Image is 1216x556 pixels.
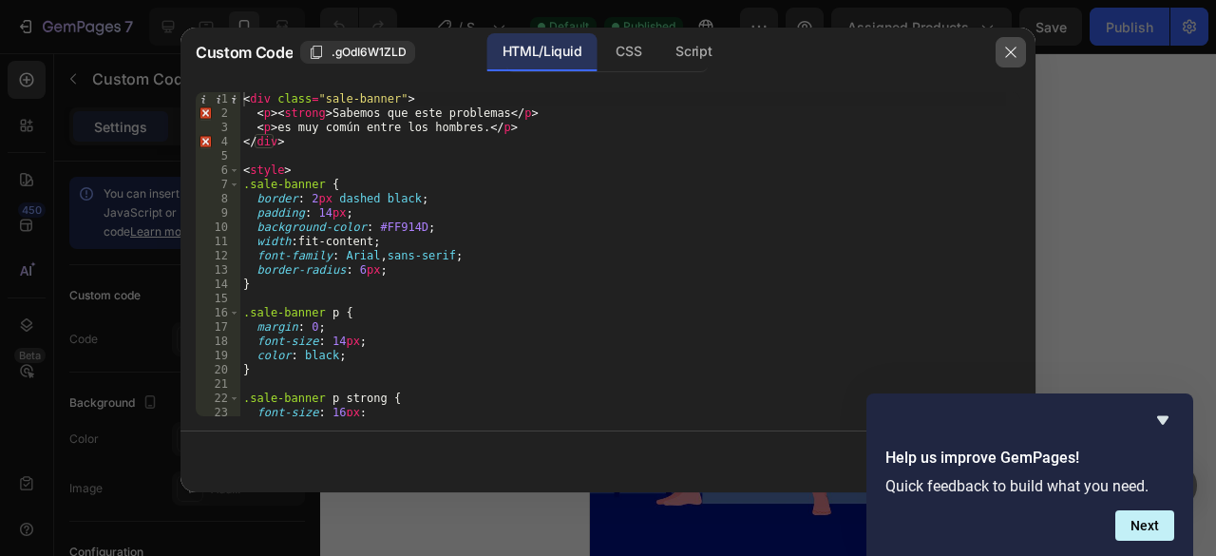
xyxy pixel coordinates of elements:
div: 21 [196,377,240,392]
div: 2 [196,106,240,121]
p: es muy común entre los hombres. [63,119,278,139]
div: 23 [196,406,240,420]
div: 18 [196,335,240,349]
div: 1 [196,92,240,106]
div: 12 [196,249,240,263]
h2: Help us improve GemPages! [885,447,1174,470]
button: .gOdI6W1ZLD [300,41,415,64]
div: 14 [196,278,240,292]
div: 6 [196,163,240,178]
div: 9 [196,206,240,220]
strong: Sabemos que este problemas [64,99,278,115]
div: 7 [196,178,240,192]
div: Custom Code [71,91,152,108]
p: Quick feedback to build what you need. [885,477,1174,495]
span: Custom Code [196,41,293,64]
div: 17 [196,320,240,335]
div: 5 [196,149,240,163]
button: Next question [1115,510,1174,541]
div: 16 [196,306,240,320]
div: 19 [196,349,240,363]
div: HTML/Liquid [487,33,597,71]
div: 22 [196,392,240,406]
div: CSS [600,33,656,71]
span: .gOdI6W1ZLD [332,44,407,61]
div: Script [660,33,727,71]
div: 8 [196,192,240,206]
div: 15 [196,292,240,306]
div: 11 [196,235,240,249]
div: 13 [196,263,240,278]
div: 10 [196,220,240,235]
div: 4 [196,135,240,149]
div: Help us improve GemPages! [885,409,1174,541]
button: Hide survey [1151,409,1174,431]
div: 20 [196,363,240,377]
div: 3 [196,121,240,135]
